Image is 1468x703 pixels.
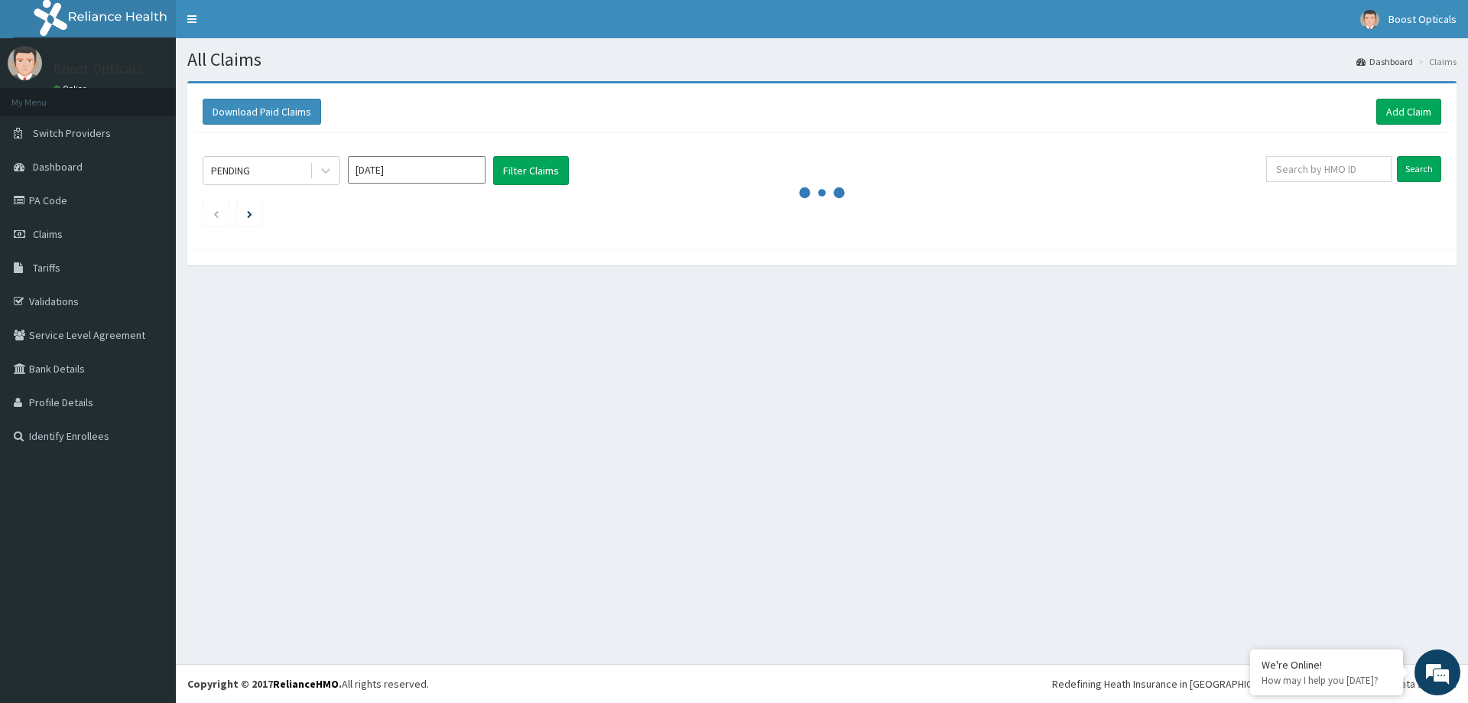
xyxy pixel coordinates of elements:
[247,207,252,220] a: Next page
[203,99,321,125] button: Download Paid Claims
[33,261,60,275] span: Tariffs
[348,156,486,184] input: Select Month and Year
[33,160,83,174] span: Dashboard
[273,677,339,691] a: RelianceHMO
[33,126,111,140] span: Switch Providers
[8,46,42,80] img: User Image
[54,62,142,76] p: Boost Opticals
[187,50,1457,70] h1: All Claims
[176,664,1468,703] footer: All rights reserved.
[33,227,63,241] span: Claims
[1376,99,1441,125] a: Add Claim
[1397,156,1441,182] input: Search
[1262,658,1392,672] div: We're Online!
[54,83,90,94] a: Online
[799,170,845,216] svg: audio-loading
[1414,55,1457,68] li: Claims
[187,677,342,691] strong: Copyright © 2017 .
[213,207,219,220] a: Previous page
[1356,55,1413,68] a: Dashboard
[1052,676,1457,692] div: Redefining Heath Insurance in [GEOGRAPHIC_DATA] using Telemedicine and Data Science!
[493,156,569,185] button: Filter Claims
[211,163,250,178] div: PENDING
[1360,10,1379,29] img: User Image
[1262,674,1392,687] p: How may I help you today?
[1388,12,1457,26] span: Boost Opticals
[1266,156,1392,182] input: Search by HMO ID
